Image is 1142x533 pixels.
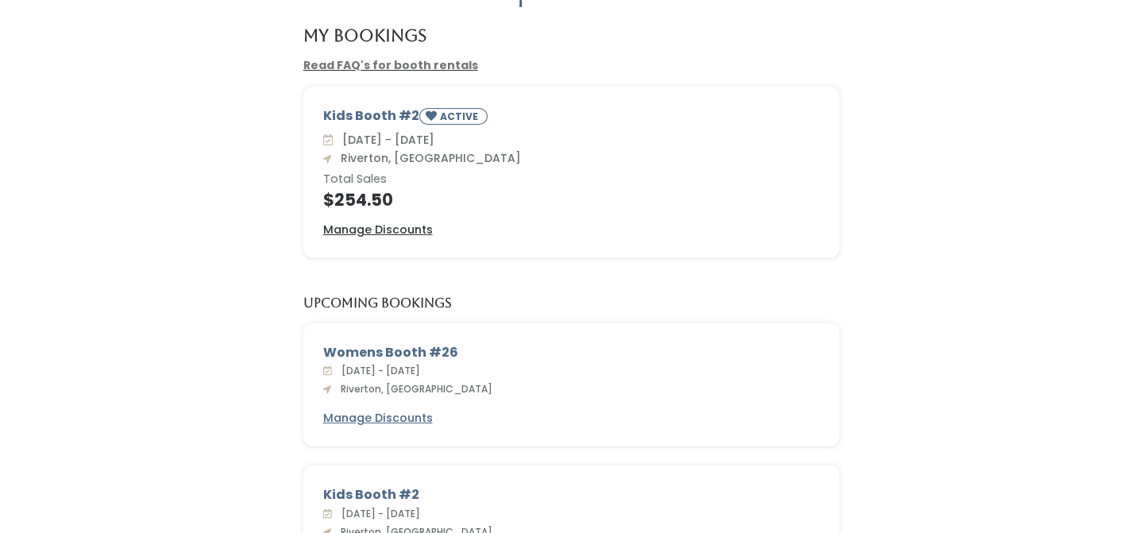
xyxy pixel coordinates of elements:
span: [DATE] - [DATE] [335,364,420,377]
h4: $254.50 [323,191,820,209]
u: Manage Discounts [323,410,433,426]
span: Riverton, [GEOGRAPHIC_DATA] [334,150,521,166]
span: [DATE] - [DATE] [336,132,434,148]
h5: Upcoming Bookings [303,296,452,311]
a: Manage Discounts [323,410,433,427]
div: Womens Booth #26 [323,343,820,362]
div: Kids Booth #2 [323,106,820,131]
a: Read FAQ's for booth rentals [303,57,478,73]
h6: Total Sales [323,173,820,186]
div: Kids Booth #2 [323,485,820,504]
span: Riverton, [GEOGRAPHIC_DATA] [334,382,492,396]
a: Manage Discounts [323,222,433,238]
span: [DATE] - [DATE] [335,507,420,520]
h4: My Bookings [303,26,426,44]
small: ACTIVE [440,110,481,123]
